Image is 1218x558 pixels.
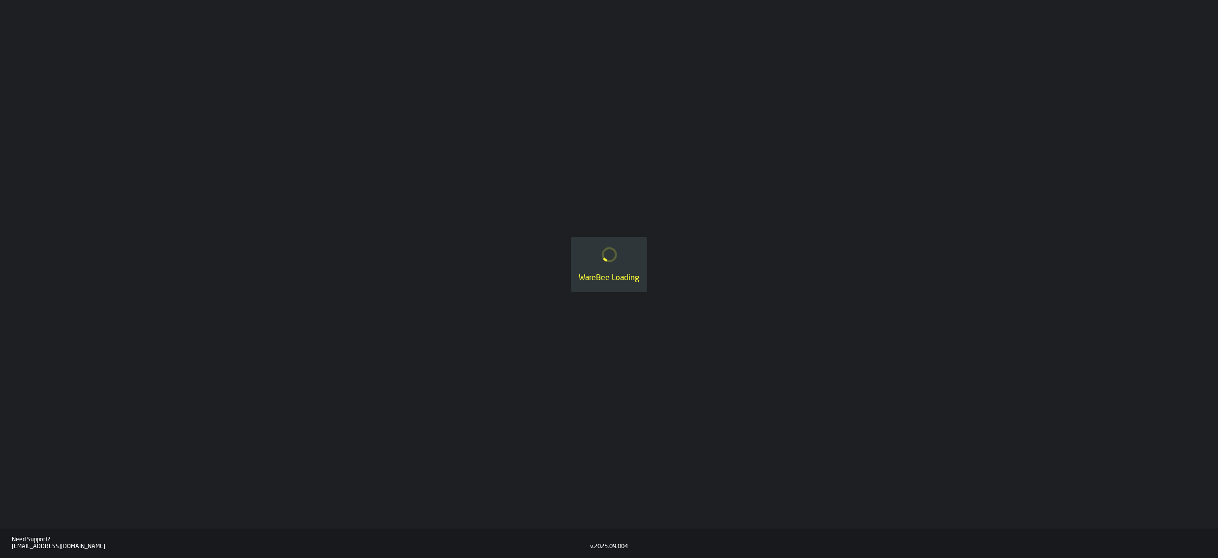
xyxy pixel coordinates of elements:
[594,543,628,550] div: 2025.09.004
[12,536,590,543] div: Need Support?
[579,272,639,284] div: WareBee Loading
[12,536,590,550] a: Need Support?[EMAIL_ADDRESS][DOMAIN_NAME]
[12,543,590,550] div: [EMAIL_ADDRESS][DOMAIN_NAME]
[590,543,594,550] div: v.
